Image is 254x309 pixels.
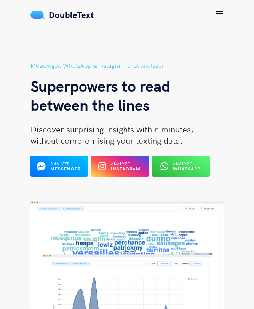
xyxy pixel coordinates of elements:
[30,96,150,115] span: between the lines
[30,135,183,146] span: without compromising your texting data.
[111,166,141,172] b: Instagram
[30,10,94,20] a: DoubleText
[111,161,130,166] span: Analyze
[30,11,45,19] img: mS3x8y1f88AAAAABJRU5ErkJggg==
[91,166,149,172] a: Analyze Instagram
[173,166,200,172] b: WhatsApp
[50,166,81,172] b: Messenger
[152,166,210,172] a: Analyze WhatsApp
[30,124,193,135] span: Discover surprising insights within minutes,
[152,156,210,177] button: Analyze WhatsApp
[49,10,94,20] span: DoubleText
[30,61,224,70] h5: Messenger, WhatsApp & Instagram chat analyzer
[30,156,88,177] button: Analyze Messenger
[30,166,88,172] a: Analyze Messenger
[50,161,70,166] span: Analyze
[173,161,192,166] span: Analyze
[91,156,149,177] button: Analyze Instagram
[30,76,170,96] span: Superpowers to read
